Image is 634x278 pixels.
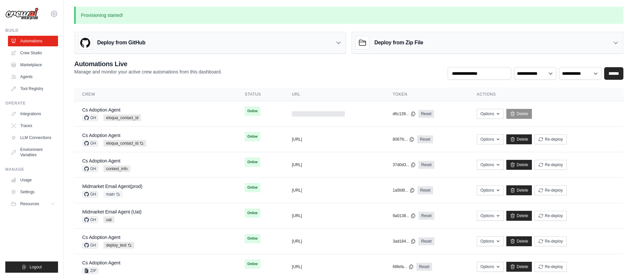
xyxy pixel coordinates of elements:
a: Delete [506,109,532,119]
a: Delete [506,134,532,144]
button: Re-deploy [535,185,567,195]
button: Options [477,109,504,119]
button: Options [477,236,504,246]
button: 1a5fd9... [393,188,415,193]
span: eloqua_contact_id [103,115,141,121]
span: Online [245,158,260,167]
button: Options [477,160,504,170]
h3: Deploy from Zip File [374,39,423,47]
span: GH [82,191,98,198]
button: d6c139... [393,111,415,116]
span: Online [245,234,260,243]
a: Cs Adoption Agent [82,133,120,138]
span: main [103,191,123,198]
a: Reset [416,263,432,271]
button: Re-deploy [535,160,567,170]
a: LLM Connections [8,132,58,143]
span: eloqua_contact_id [103,140,146,147]
a: Tool Registry [8,83,58,94]
button: 37d0d3... [393,162,416,167]
p: Provisioning started! [74,7,623,24]
img: Logo [5,8,38,20]
span: Online [245,259,260,269]
a: Integrations [8,109,58,119]
a: Automations [8,36,58,46]
a: Delete [506,185,532,195]
span: Online [245,208,260,218]
span: GH [82,115,98,121]
a: Cs Adoption Agent [82,158,120,163]
h3: Deploy from GitHub [97,39,145,47]
span: Online [245,183,260,192]
span: context_info [103,165,130,172]
button: Re-deploy [535,262,567,272]
a: Environment Variables [8,144,58,160]
div: Operate [5,101,58,106]
a: Midmarket Email Agent (Uat) [82,209,142,214]
button: 3ad184... [393,239,416,244]
a: Traces [8,120,58,131]
a: Delete [506,211,532,221]
button: 9a0138... [393,213,416,218]
span: GH [82,242,98,249]
a: Usage [8,175,58,185]
span: ZIP [82,267,98,274]
span: Resources [20,201,39,207]
th: Status [237,88,284,101]
button: Options [477,134,504,144]
a: Reset [418,212,434,220]
button: Logout [5,261,58,273]
button: Options [477,262,504,272]
span: GH [82,140,98,147]
p: Manage and monitor your active crew automations from this dashboard. [74,69,222,75]
h2: Automations Live [74,59,222,69]
span: Logout [30,264,42,270]
span: deploy_test [103,242,134,249]
button: Resources [8,199,58,209]
span: GH [82,165,98,172]
span: uat [103,216,114,223]
div: Build [5,28,58,33]
span: GH [82,216,98,223]
a: Cs Adoption Agent [82,235,120,240]
a: Marketplace [8,60,58,70]
button: Options [477,211,504,221]
img: GitHub Logo [79,36,92,49]
a: Delete [506,262,532,272]
th: Actions [469,88,623,101]
a: Reset [418,110,434,118]
a: Cs Adoption Agent [82,260,120,265]
th: Token [385,88,469,101]
a: Midmarket Email Agent(prod) [82,184,142,189]
button: Re-deploy [535,134,567,144]
span: Online [245,107,260,116]
a: Delete [506,160,532,170]
a: Delete [506,236,532,246]
th: URL [284,88,385,101]
a: Settings [8,187,58,197]
a: Cs Adoption Agent [82,107,120,113]
span: Online [245,132,260,141]
a: Reset [418,237,434,245]
th: Crew [74,88,237,101]
a: Reset [418,161,434,169]
a: Crew Studio [8,48,58,58]
button: 68fefa... [393,264,413,269]
div: Manage [5,167,58,172]
button: Options [477,185,504,195]
button: 8067fc... [393,137,414,142]
a: Reset [417,186,433,194]
button: Re-deploy [535,211,567,221]
button: Re-deploy [535,236,567,246]
a: Agents [8,71,58,82]
a: Reset [417,135,433,143]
